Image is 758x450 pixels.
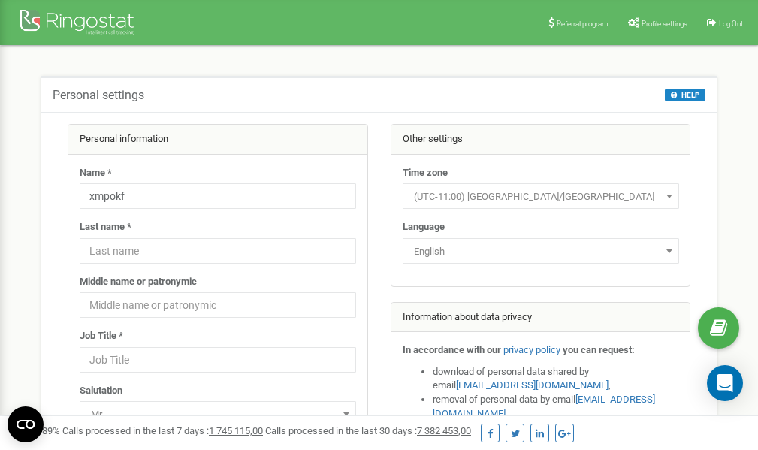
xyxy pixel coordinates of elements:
[433,365,679,393] li: download of personal data shared by email ,
[85,404,351,425] span: Mr.
[433,393,679,421] li: removal of personal data by email ,
[403,220,445,234] label: Language
[665,89,705,101] button: HELP
[391,303,690,333] div: Information about data privacy
[557,20,609,28] span: Referral program
[80,401,356,427] span: Mr.
[80,275,197,289] label: Middle name or patronymic
[53,89,144,102] h5: Personal settings
[719,20,743,28] span: Log Out
[209,425,263,436] u: 1 745 115,00
[80,238,356,264] input: Last name
[80,220,131,234] label: Last name *
[403,344,501,355] strong: In accordance with our
[68,125,367,155] div: Personal information
[80,183,356,209] input: Name
[417,425,471,436] u: 7 382 453,00
[408,241,674,262] span: English
[563,344,635,355] strong: you can request:
[642,20,687,28] span: Profile settings
[80,166,112,180] label: Name *
[265,425,471,436] span: Calls processed in the last 30 days :
[8,406,44,442] button: Open CMP widget
[80,329,123,343] label: Job Title *
[80,292,356,318] input: Middle name or patronymic
[403,166,448,180] label: Time zone
[391,125,690,155] div: Other settings
[503,344,560,355] a: privacy policy
[80,384,122,398] label: Salutation
[80,347,356,373] input: Job Title
[403,238,679,264] span: English
[408,186,674,207] span: (UTC-11:00) Pacific/Midway
[403,183,679,209] span: (UTC-11:00) Pacific/Midway
[62,425,263,436] span: Calls processed in the last 7 days :
[707,365,743,401] div: Open Intercom Messenger
[456,379,609,391] a: [EMAIL_ADDRESS][DOMAIN_NAME]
